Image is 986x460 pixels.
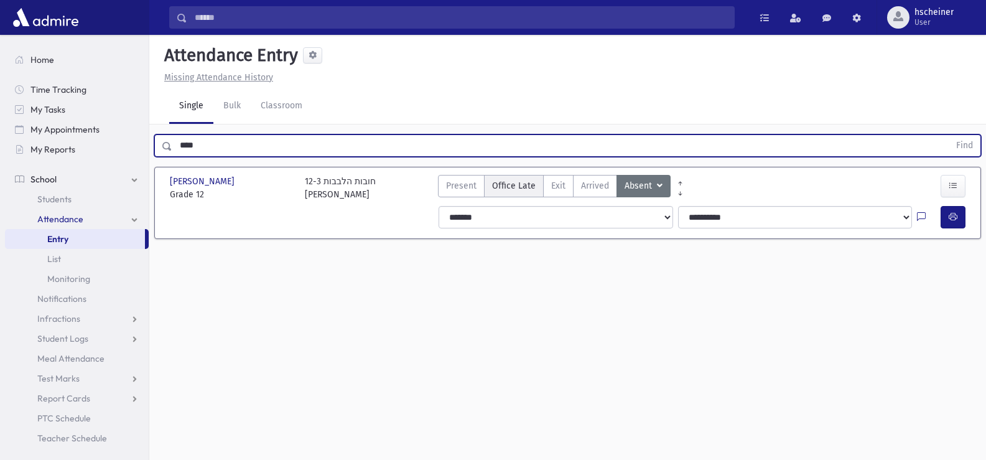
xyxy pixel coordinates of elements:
[5,209,149,229] a: Attendance
[5,120,149,139] a: My Appointments
[5,269,149,289] a: Monitoring
[37,433,107,444] span: Teacher Schedule
[5,289,149,309] a: Notifications
[37,333,88,344] span: Student Logs
[5,368,149,388] a: Test Marks
[551,179,565,192] span: Exit
[47,233,68,245] span: Entry
[30,174,57,185] span: School
[37,313,80,324] span: Infractions
[438,175,671,201] div: AttTypes
[5,229,145,249] a: Entry
[5,50,149,70] a: Home
[5,189,149,209] a: Students
[5,388,149,408] a: Report Cards
[492,179,536,192] span: Office Late
[170,188,292,201] span: Grade 12
[30,84,86,95] span: Time Tracking
[169,89,213,124] a: Single
[616,175,671,197] button: Absent
[251,89,312,124] a: Classroom
[159,45,298,66] h5: Attendance Entry
[47,253,61,265] span: List
[5,408,149,428] a: PTC Schedule
[5,169,149,189] a: School
[37,413,91,424] span: PTC Schedule
[213,89,251,124] a: Bulk
[5,329,149,349] a: Student Logs
[5,139,149,159] a: My Reports
[5,349,149,368] a: Meal Attendance
[37,393,90,404] span: Report Cards
[159,72,273,83] a: Missing Attendance History
[914,17,954,27] span: User
[37,373,80,384] span: Test Marks
[5,428,149,448] a: Teacher Schedule
[5,309,149,329] a: Infractions
[5,249,149,269] a: List
[187,6,734,29] input: Search
[305,175,376,201] div: 12-3 חובות הלבבות [PERSON_NAME]
[625,179,654,193] span: Absent
[170,175,237,188] span: [PERSON_NAME]
[37,353,105,364] span: Meal Attendance
[914,7,954,17] span: hscheiner
[446,179,477,192] span: Present
[30,104,65,115] span: My Tasks
[47,273,90,284] span: Monitoring
[30,144,75,155] span: My Reports
[949,135,980,156] button: Find
[37,293,86,304] span: Notifications
[37,214,83,225] span: Attendance
[581,179,609,192] span: Arrived
[5,80,149,100] a: Time Tracking
[10,5,81,30] img: AdmirePro
[30,124,100,135] span: My Appointments
[30,54,54,65] span: Home
[5,100,149,120] a: My Tasks
[164,72,273,83] u: Missing Attendance History
[37,194,72,205] span: Students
